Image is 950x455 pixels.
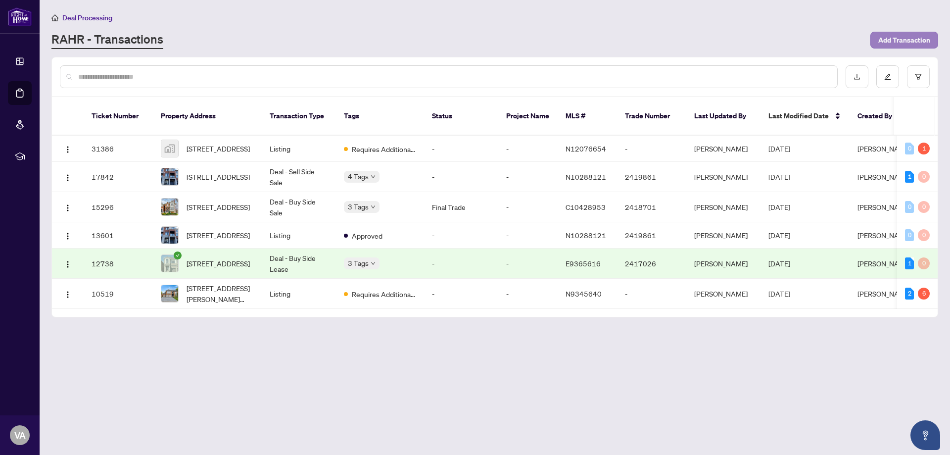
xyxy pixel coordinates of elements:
[60,286,76,302] button: Logo
[617,279,686,309] td: -
[262,97,336,136] th: Transaction Type
[686,97,760,136] th: Last Updated By
[566,144,606,153] span: N12076654
[857,289,911,298] span: [PERSON_NAME]
[686,222,760,249] td: [PERSON_NAME]
[686,192,760,222] td: [PERSON_NAME]
[84,136,153,162] td: 31386
[686,279,760,309] td: [PERSON_NAME]
[768,144,790,153] span: [DATE]
[918,288,930,300] div: 6
[424,279,498,309] td: -
[617,136,686,162] td: -
[64,146,72,153] img: Logo
[348,201,369,212] span: 3 Tags
[686,249,760,279] td: [PERSON_NAME]
[51,31,163,49] a: RAHR - Transactions
[424,192,498,222] td: Final Trade
[617,222,686,249] td: 2419861
[64,232,72,240] img: Logo
[371,174,376,179] span: down
[84,222,153,249] td: 13601
[498,162,558,192] td: -
[161,227,178,244] img: thumbnail-img
[498,192,558,222] td: -
[262,249,336,279] td: Deal - Buy Side Lease
[857,231,911,240] span: [PERSON_NAME]
[187,143,250,154] span: [STREET_ADDRESS]
[348,257,369,269] span: 3 Tags
[60,199,76,215] button: Logo
[14,428,26,442] span: VA
[60,169,76,185] button: Logo
[51,14,58,21] span: home
[905,171,914,183] div: 1
[352,144,416,154] span: Requires Additional Docs
[768,202,790,211] span: [DATE]
[64,204,72,212] img: Logo
[760,97,850,136] th: Last Modified Date
[915,73,922,80] span: filter
[617,97,686,136] th: Trade Number
[918,143,930,154] div: 1
[617,192,686,222] td: 2418701
[64,291,72,299] img: Logo
[60,227,76,243] button: Logo
[768,231,790,240] span: [DATE]
[262,279,336,309] td: Listing
[850,97,909,136] th: Created By
[768,110,829,121] span: Last Modified Date
[768,172,790,181] span: [DATE]
[60,141,76,156] button: Logo
[918,229,930,241] div: 0
[161,168,178,185] img: thumbnail-img
[424,249,498,279] td: -
[84,249,153,279] td: 12738
[854,73,860,80] span: download
[857,202,911,211] span: [PERSON_NAME]
[857,144,911,153] span: [PERSON_NAME]
[84,97,153,136] th: Ticket Number
[62,13,112,22] span: Deal Processing
[498,222,558,249] td: -
[262,136,336,162] td: Listing
[348,171,369,182] span: 4 Tags
[262,162,336,192] td: Deal - Sell Side Sale
[884,73,891,80] span: edit
[60,255,76,271] button: Logo
[262,192,336,222] td: Deal - Buy Side Sale
[558,97,617,136] th: MLS #
[686,162,760,192] td: [PERSON_NAME]
[262,222,336,249] td: Listing
[8,7,32,26] img: logo
[617,162,686,192] td: 2419861
[64,174,72,182] img: Logo
[907,65,930,88] button: filter
[918,257,930,269] div: 0
[174,252,182,259] span: check-circle
[187,230,250,241] span: [STREET_ADDRESS]
[64,260,72,268] img: Logo
[878,32,930,48] span: Add Transaction
[371,261,376,266] span: down
[498,97,558,136] th: Project Name
[566,259,601,268] span: E9365616
[846,65,868,88] button: download
[84,162,153,192] td: 17842
[84,279,153,309] td: 10519
[424,97,498,136] th: Status
[498,249,558,279] td: -
[566,231,606,240] span: N10288121
[768,289,790,298] span: [DATE]
[686,136,760,162] td: [PERSON_NAME]
[187,283,254,304] span: [STREET_ADDRESS][PERSON_NAME][PERSON_NAME]
[153,97,262,136] th: Property Address
[768,259,790,268] span: [DATE]
[187,258,250,269] span: [STREET_ADDRESS]
[498,136,558,162] td: -
[424,136,498,162] td: -
[352,289,416,300] span: Requires Additional Docs
[566,289,602,298] span: N9345640
[910,420,940,450] button: Open asap
[352,230,382,241] span: Approved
